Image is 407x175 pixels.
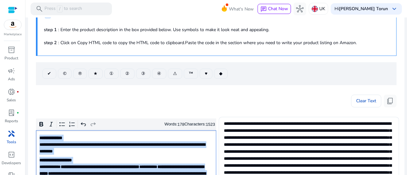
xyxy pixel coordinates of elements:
[258,4,291,14] button: chatChat Now
[157,70,161,77] span: ④
[8,67,15,75] span: campaign
[45,5,82,12] p: Press to search
[260,6,267,12] span: chat
[4,55,18,61] p: Product
[73,69,87,79] button: ®
[312,6,318,12] img: uk.svg
[78,70,82,77] span: ®
[8,130,15,138] span: handyman
[88,69,103,79] button: ★
[8,76,15,82] p: Ads
[36,118,216,131] div: Editor toolbar
[36,5,43,13] span: search
[58,69,72,79] button: ©
[296,5,304,13] span: hub
[63,70,66,77] span: ©
[206,122,215,127] label: 1523
[141,70,145,77] span: ③
[4,20,21,30] img: amazon.svg
[125,70,129,77] span: ②
[339,6,388,12] b: [PERSON_NAME] Torun
[168,69,182,79] button: ⚠
[4,32,22,37] p: Marketplace
[356,95,376,107] span: Clear Text
[44,27,57,33] b: step 1
[17,91,19,93] span: fiber_manual_record
[219,70,223,77] span: ◆
[177,122,184,127] label: 178
[293,3,306,15] button: hub
[189,70,193,77] span: ™
[7,97,16,103] p: Sales
[229,3,254,15] span: What's New
[8,109,15,117] span: lab_profile
[42,69,56,79] button: ✔
[8,88,15,96] span: donut_small
[268,6,288,12] span: Chat Now
[152,69,166,79] button: ④
[184,69,198,79] button: ™
[5,118,18,124] p: Reports
[386,97,394,105] span: content_copy
[164,120,215,128] div: Words: Characters:
[47,70,51,77] span: ✔
[173,70,177,77] span: ⚠
[200,69,212,79] button: ♥
[2,160,21,166] p: Developers
[104,69,119,79] button: ①
[57,5,63,12] span: /
[7,139,16,145] p: Tools
[384,95,397,107] button: content_copy
[214,69,228,79] button: ◆
[335,7,388,11] p: Hi
[44,39,390,46] p: : Click on Copy HTML code to copy the HTML code to clipboard.Paste the code in the section where ...
[17,111,19,114] span: fiber_manual_record
[93,70,98,77] span: ★
[390,5,398,13] span: keyboard_arrow_down
[44,26,390,33] p: : Enter the product description in the box provided below. Use symbols to make it look neat and a...
[319,3,325,14] p: UK
[136,69,150,79] button: ③
[109,70,114,77] span: ①
[8,46,15,54] span: inventory_2
[351,95,381,107] button: Clear Text
[8,151,15,158] span: code_blocks
[44,40,57,46] b: step 2
[205,70,207,77] span: ♥
[120,69,135,79] button: ②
